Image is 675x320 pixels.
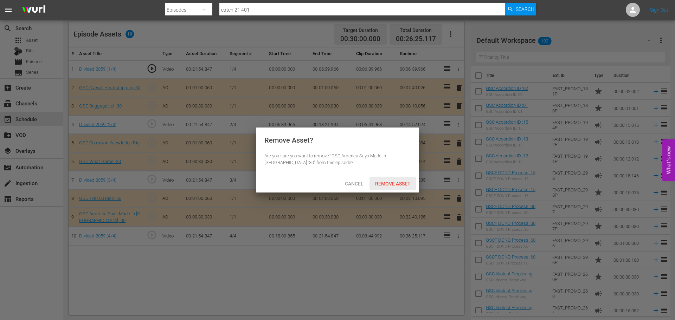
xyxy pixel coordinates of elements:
span: Cancel [339,181,369,187]
button: Remove Asset [369,177,416,190]
span: menu [4,6,13,14]
div: Remove Asset? [264,136,313,144]
button: Open Feedback Widget [662,139,675,181]
button: Cancel [339,177,369,190]
div: Are you sure you want to remove "GSC America Says Made in [GEOGRAPHIC_DATA] :30" from this episode? [264,153,411,166]
button: Search [505,3,536,15]
span: Remove Asset [369,181,416,187]
a: Sign Out [650,7,668,13]
span: Search [516,3,534,15]
img: ans4CAIJ8jUAAAAAAAAAAAAAAAAAAAAAAAAgQb4GAAAAAAAAAAAAAAAAAAAAAAAAJMjXAAAAAAAAAAAAAAAAAAAAAAAAgAT5G... [17,2,51,18]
